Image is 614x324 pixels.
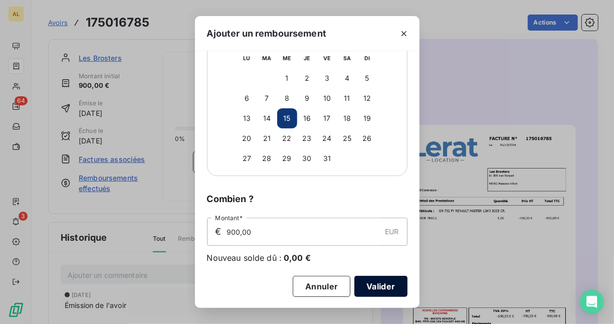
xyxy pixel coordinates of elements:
[317,88,337,108] button: 10
[257,108,277,128] button: 14
[277,128,297,148] button: 22
[357,68,377,88] button: 5
[284,252,311,264] span: 0,00 €
[257,48,277,68] th: mardi
[297,108,317,128] button: 16
[337,128,357,148] button: 25
[257,128,277,148] button: 21
[237,88,257,108] button: 6
[337,68,357,88] button: 4
[277,48,297,68] th: mercredi
[277,88,297,108] button: 8
[237,128,257,148] button: 20
[237,148,257,169] button: 27
[357,128,377,148] button: 26
[277,68,297,88] button: 1
[207,252,282,264] span: Nouveau solde dû :
[297,68,317,88] button: 2
[257,88,277,108] button: 7
[277,108,297,128] button: 15
[207,194,254,204] span: Combien ?
[357,108,377,128] button: 19
[317,128,337,148] button: 24
[293,276,350,297] button: Annuler
[237,48,257,68] th: lundi
[357,48,377,68] th: dimanche
[237,108,257,128] button: 13
[317,108,337,128] button: 17
[580,290,604,314] div: Open Intercom Messenger
[317,148,337,169] button: 31
[277,148,297,169] button: 29
[337,48,357,68] th: samedi
[357,88,377,108] button: 12
[297,88,317,108] button: 9
[297,128,317,148] button: 23
[297,148,317,169] button: 30
[257,148,277,169] button: 28
[317,48,337,68] th: vendredi
[337,88,357,108] button: 11
[207,27,327,40] span: Ajouter un remboursement
[297,48,317,68] th: jeudi
[317,68,337,88] button: 3
[337,108,357,128] button: 18
[354,276,407,297] button: Valider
